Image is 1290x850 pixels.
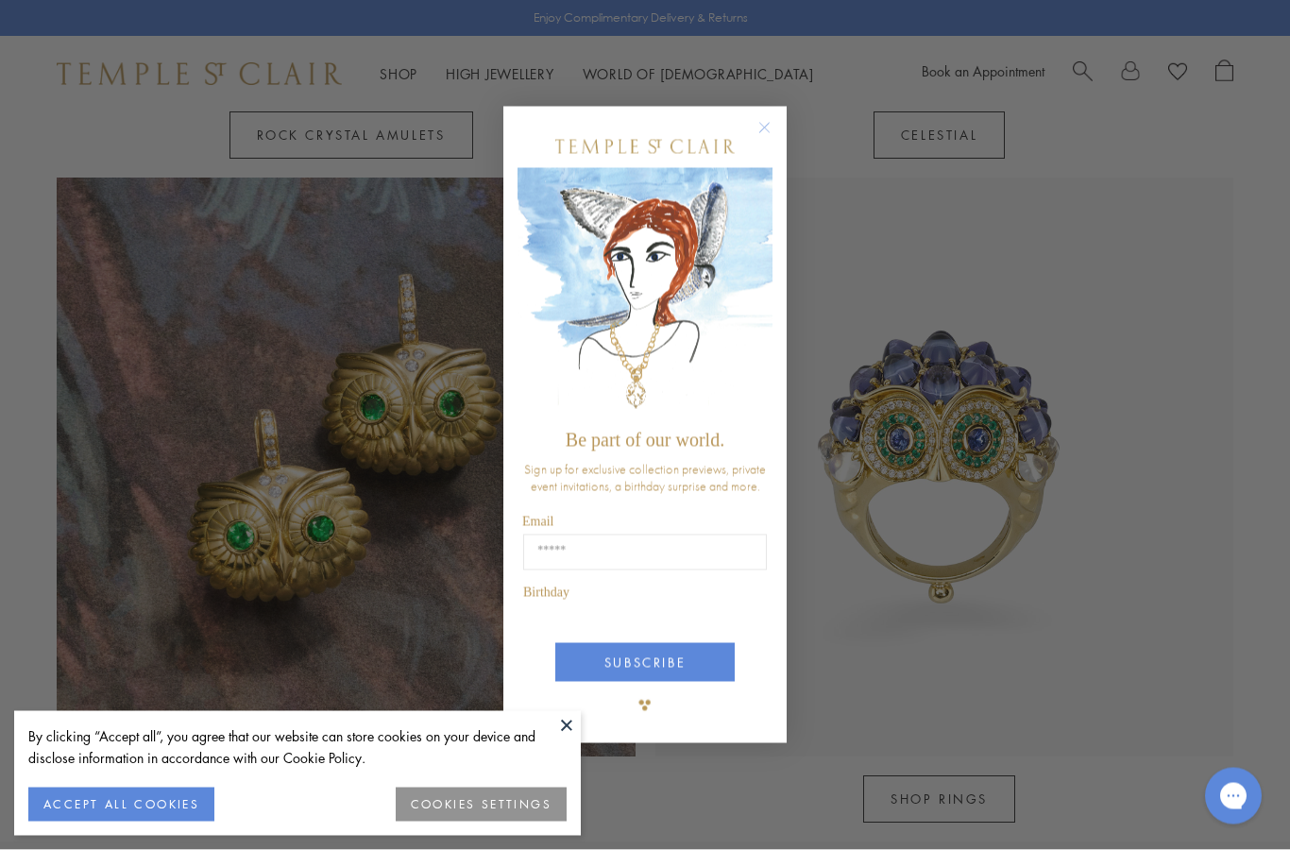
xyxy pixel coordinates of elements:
[555,140,735,154] img: Temple St. Clair
[523,535,767,570] input: Email
[28,725,567,769] div: By clicking “Accept all”, you agree that our website can store cookies on your device and disclos...
[522,515,553,529] span: Email
[524,461,766,495] span: Sign up for exclusive collection previews, private event invitations, a birthday surprise and more.
[396,788,567,822] button: COOKIES SETTINGS
[566,430,724,450] span: Be part of our world.
[626,687,664,724] img: TSC
[28,788,214,822] button: ACCEPT ALL COOKIES
[523,586,569,600] span: Birthday
[555,643,735,682] button: SUBSCRIBE
[518,168,772,420] img: c4a9eb12-d91a-4d4a-8ee0-386386f4f338.jpeg
[762,126,786,149] button: Close dialog
[1196,761,1271,831] iframe: Gorgias live chat messenger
